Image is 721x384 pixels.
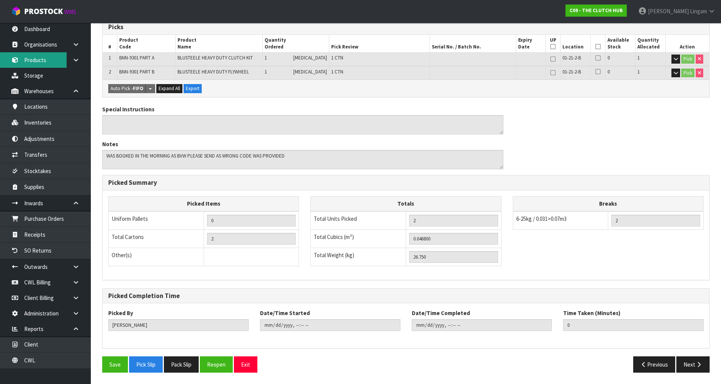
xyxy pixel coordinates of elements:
span: BLUSTEELE HEAVY DUTY FLYWHEEL [178,69,249,75]
button: Pick Slip [129,356,163,373]
label: Date/Time Started [260,309,310,317]
a: C09 - THE CLUTCH HUB [565,5,627,17]
span: [MEDICAL_DATA] [293,69,327,75]
span: 1 [109,55,111,61]
input: Picked By [108,319,249,331]
span: Lingam [690,8,707,15]
span: BLUSTEELE HEAVY DUTY CLUTCH KIT [178,55,253,61]
td: Total Units Picked [311,211,406,230]
span: 2 [109,69,111,75]
span: 01-21-2-B [562,55,581,61]
th: Location [561,35,590,53]
h3: Picked Completion Time [108,292,704,300]
span: 1 [637,69,640,75]
button: Pick [681,55,695,64]
strong: FIFO [133,85,143,92]
span: 1 CTN [331,55,343,61]
button: Pick [681,69,695,78]
label: Time Taken (Minutes) [563,309,620,317]
span: 1 [637,55,640,61]
label: Special Instructions [102,105,154,113]
h3: Picked Summary [108,179,704,186]
th: # [103,35,117,53]
button: Next [676,356,710,373]
button: Reopen [200,356,233,373]
td: Total Cubics (m³) [311,229,406,248]
span: 1 CTN [331,69,343,75]
strong: C09 - THE CLUTCH HUB [570,7,623,14]
th: Picked Items [109,197,299,211]
th: Action [665,35,709,53]
button: Exit [234,356,257,373]
th: Product Name [176,35,263,53]
span: BNN-9301 PART B [119,69,154,75]
td: Uniform Pallets [109,211,204,230]
th: Quantity Allocated [635,35,665,53]
span: 0 [607,55,610,61]
th: Available Stock [605,35,635,53]
th: UP [545,35,561,53]
small: WMS [64,8,76,16]
label: Picked By [108,309,133,317]
span: [PERSON_NAME] [648,8,689,15]
span: 1 [265,55,267,61]
span: 1 [265,69,267,75]
button: Expand All [156,84,182,93]
td: Other(s) [109,248,204,266]
span: 0 [607,69,610,75]
th: Totals [311,197,501,211]
th: Breaks [513,197,703,211]
input: Time Taken [563,319,704,331]
button: Auto Pick -FIFO [108,84,146,93]
label: Date/Time Completed [412,309,470,317]
span: BNN-9301 PART A [119,55,154,61]
span: [MEDICAL_DATA] [293,55,327,61]
th: Serial No. / Batch No. [430,35,516,53]
span: ProStock [24,6,63,16]
button: Pack Slip [164,356,199,373]
h3: Picks [108,23,400,31]
input: UNIFORM P LINES [207,215,296,226]
span: 01-21-2-B [562,69,581,75]
span: Expand All [159,85,180,92]
button: Save [102,356,128,373]
td: Total Weight (kg) [311,248,406,266]
td: Total Cartons [109,229,204,248]
label: Notes [102,140,118,148]
img: cube-alt.png [11,6,21,16]
input: OUTERS TOTAL = CTN [207,233,296,245]
th: Expiry Date [516,35,545,53]
th: Pick Review [329,35,430,53]
span: 6-25kg / 0.031>0.07m3 [516,215,567,222]
th: Product Code [117,35,176,53]
th: Quantity Ordered [262,35,329,53]
button: Export [184,84,202,93]
button: Previous [633,356,676,373]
